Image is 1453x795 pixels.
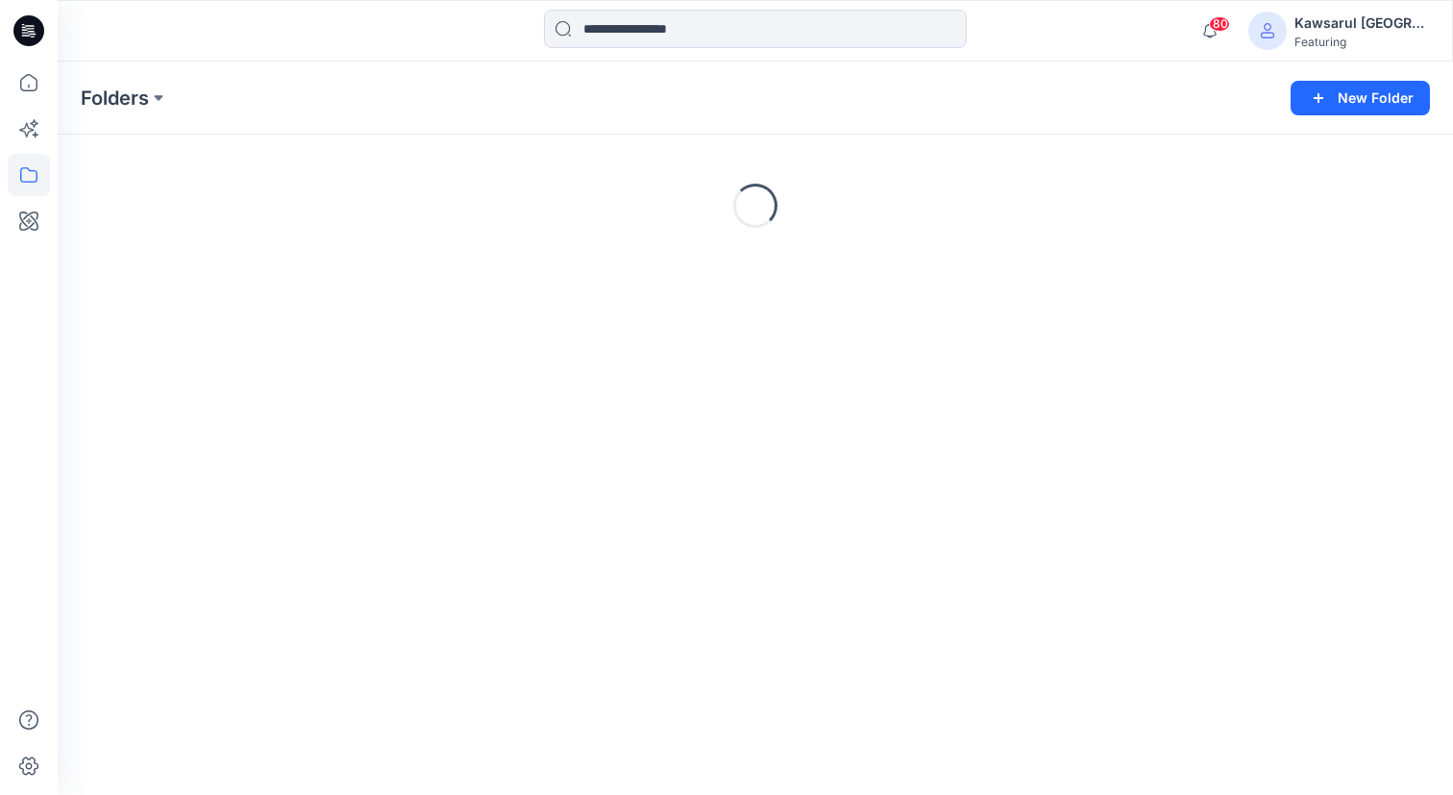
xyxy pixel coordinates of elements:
span: 80 [1209,16,1230,32]
svg: avatar [1260,23,1275,38]
a: Folders [81,85,149,112]
button: New Folder [1291,81,1430,115]
div: Kawsarul [GEOGRAPHIC_DATA] [1294,12,1429,35]
div: Featuring [1294,35,1429,49]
